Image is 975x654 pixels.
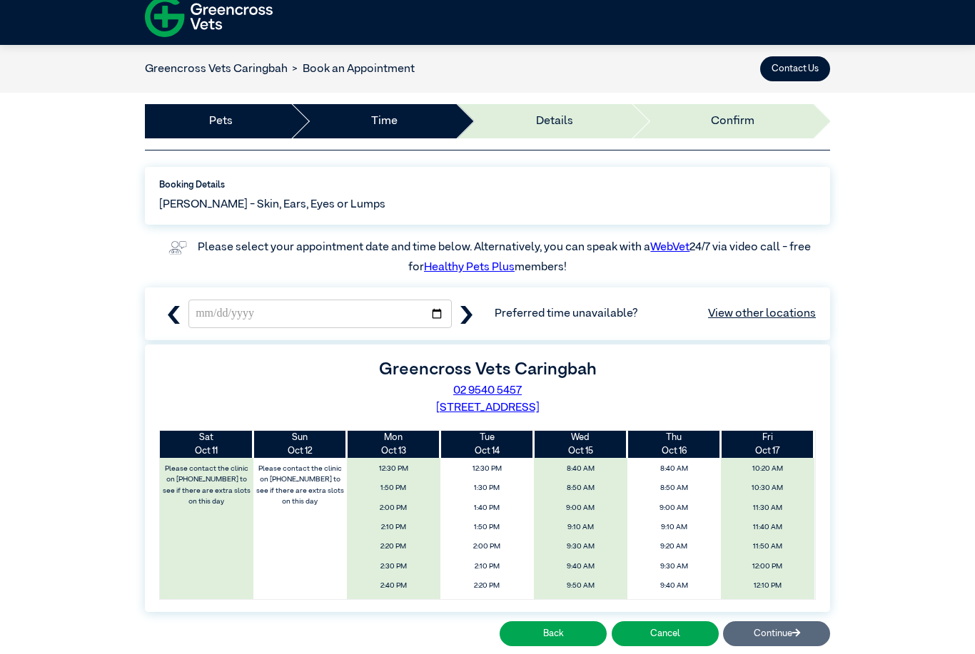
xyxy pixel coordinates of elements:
span: 2:00 PM [444,538,530,555]
span: 2:10 PM [350,519,436,536]
span: 1:40 PM [444,500,530,516]
span: 2:20 PM [350,538,436,555]
span: 9:50 AM [537,578,623,594]
th: Oct 15 [534,431,627,458]
span: 1:50 PM [350,480,436,496]
span: Preferred time unavailable? [495,305,816,322]
span: 9:40 AM [631,578,717,594]
span: 8:50 AM [631,480,717,496]
span: 8:40 AM [537,461,623,477]
a: [STREET_ADDRESS] [436,402,540,414]
nav: breadcrumb [145,61,415,78]
span: 9:40 AM [537,558,623,575]
span: 12:20 PM [724,598,810,614]
span: 11:30 AM [724,500,810,516]
span: 9:20 AM [631,538,717,555]
a: WebVet [650,242,689,253]
label: Please select your appointment date and time below. Alternatively, you can speak with a 24/7 via ... [198,242,813,273]
span: 2:00 PM [350,500,436,516]
span: 9:50 AM [631,598,717,614]
a: Healthy Pets Plus [424,262,515,273]
a: Greencross Vets Caringbah [145,63,288,75]
span: 2:10 PM [444,558,530,575]
span: 2:20 PM [444,578,530,594]
li: Book an Appointment [288,61,415,78]
span: 12:10 PM [724,578,810,594]
span: 9:10 AM [631,519,717,536]
a: 02 9540 5457 [453,385,522,397]
span: 1:50 PM [444,519,530,536]
span: 2:50 PM [350,598,436,614]
span: 8:40 AM [631,461,717,477]
span: 9:10 AM [537,519,623,536]
a: View other locations [708,305,816,322]
th: Oct 16 [627,431,721,458]
img: vet [164,236,191,259]
a: Pets [209,113,233,130]
span: 2:30 PM [350,558,436,575]
label: Booking Details [159,178,816,192]
span: 9:30 AM [631,558,717,575]
span: 10:30 AM [724,480,810,496]
label: Greencross Vets Caringbah [379,361,597,378]
label: Please contact the clinic on [PHONE_NUMBER] to see if there are extra slots on this day [161,461,253,510]
span: 11:50 AM [724,538,810,555]
span: [PERSON_NAME] - Skin, Ears, Eyes or Lumps [159,196,385,213]
span: 2:30 PM [444,598,530,614]
span: 12:30 PM [444,461,530,477]
label: Please contact the clinic on [PHONE_NUMBER] to see if there are extra slots on this day [255,461,346,510]
span: 9:00 AM [537,500,623,516]
span: 8:50 AM [537,480,623,496]
span: 12:00 PM [724,558,810,575]
span: 2:40 PM [350,578,436,594]
span: 10:00 AM [537,598,623,614]
a: Time [371,113,398,130]
span: 11:40 AM [724,519,810,536]
button: Cancel [612,621,719,646]
span: 9:30 AM [537,538,623,555]
button: Contact Us [760,56,830,81]
th: Oct 13 [347,431,440,458]
th: Oct 11 [160,431,253,458]
span: 9:00 AM [631,500,717,516]
th: Oct 12 [253,431,347,458]
button: Back [500,621,607,646]
span: 1:30 PM [444,480,530,496]
span: 10:20 AM [724,461,810,477]
th: Oct 14 [440,431,534,458]
span: 12:30 PM [350,461,436,477]
th: Oct 17 [721,431,814,458]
